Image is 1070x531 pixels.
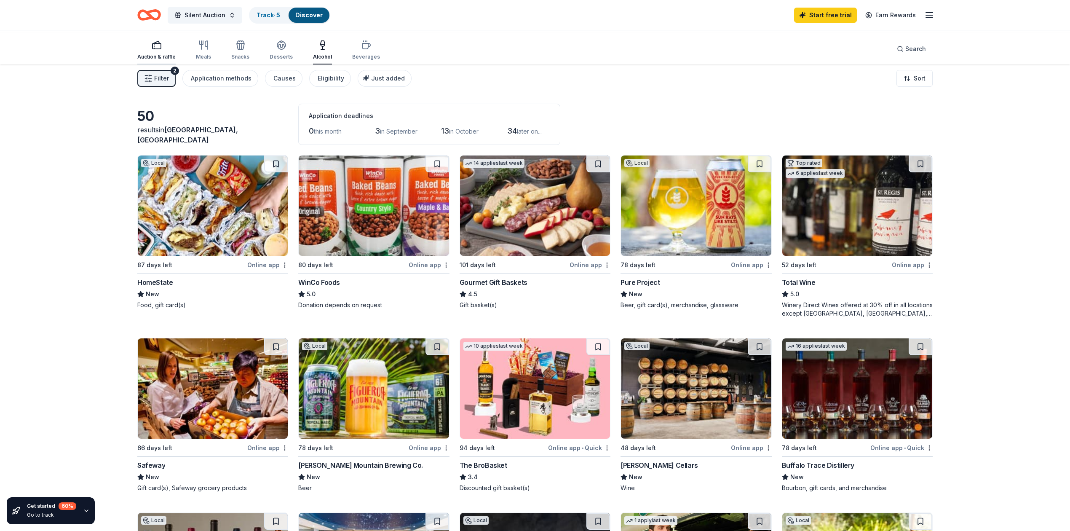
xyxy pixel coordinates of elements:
[782,338,932,439] img: Image for Buffalo Trace Distillery
[782,260,816,270] div: 52 days left
[298,301,449,309] div: Donation depends on request
[782,338,933,492] a: Image for Buffalo Trace Distillery16 applieslast week78 days leftOnline app•QuickBuffalo Trace Di...
[468,289,477,299] span: 4.5
[621,484,771,492] div: Wine
[298,484,449,492] div: Beer
[621,277,660,287] div: Pure Project
[154,73,169,83] span: Filter
[460,155,610,309] a: Image for Gourmet Gift Baskets14 applieslast week101 days leftOnline appGourmet Gift Baskets4.5Gi...
[196,37,211,64] button: Meals
[146,472,159,482] span: New
[582,445,583,451] span: •
[896,70,933,87] button: Sort
[782,460,854,470] div: Buffalo Trace Distillery
[621,338,771,439] img: Image for Carruth Cellars
[449,128,479,135] span: in October
[298,260,333,270] div: 80 days left
[782,443,817,453] div: 78 days left
[409,442,449,453] div: Online app
[441,126,449,135] span: 13
[371,75,405,82] span: Just added
[507,126,517,135] span: 34
[548,442,610,453] div: Online app Quick
[185,10,225,20] span: Silent Auction
[786,159,822,167] div: Top rated
[137,484,288,492] div: Gift card(s), Safeway grocery products
[295,11,323,19] a: Discover
[621,156,771,256] img: Image for Pure Project
[137,338,288,492] a: Image for Safeway66 days leftOnline appSafewayNewGift card(s), Safeway grocery products
[309,70,351,87] button: Eligibility
[624,159,650,167] div: Local
[302,342,327,350] div: Local
[621,338,771,492] a: Image for Carruth CellarsLocal48 days leftOnline app[PERSON_NAME] CellarsNewWine
[137,443,172,453] div: 66 days left
[27,502,76,510] div: Get started
[731,260,772,270] div: Online app
[298,277,340,287] div: WinCo Foods
[196,54,211,60] div: Meals
[168,7,242,24] button: Silent Auction
[137,126,238,144] span: in
[137,460,165,470] div: Safeway
[137,5,161,25] a: Home
[624,516,677,525] div: 1 apply last week
[298,338,449,492] a: Image for Figueroa Mountain Brewing Co.Local78 days leftOnline app[PERSON_NAME] Mountain Brewing ...
[460,156,610,256] img: Image for Gourmet Gift Baskets
[860,8,921,23] a: Earn Rewards
[463,342,524,351] div: 10 applies last week
[629,289,642,299] span: New
[257,11,280,19] a: Track· 5
[460,277,527,287] div: Gourmet Gift Baskets
[463,516,489,525] div: Local
[146,289,159,299] span: New
[247,442,288,453] div: Online app
[870,442,933,453] div: Online app Quick
[352,37,380,64] button: Beverages
[141,516,166,525] div: Local
[273,73,296,83] div: Causes
[794,8,857,23] a: Start free trial
[352,54,380,60] div: Beverages
[137,155,288,309] a: Image for HomeStateLocal87 days leftOnline appHomeStateNewFood, gift card(s)
[460,460,507,470] div: The BroBasket
[231,37,249,64] button: Snacks
[624,342,650,350] div: Local
[171,67,179,75] div: 2
[570,260,610,270] div: Online app
[375,126,380,135] span: 3
[141,159,166,167] div: Local
[138,338,288,439] img: Image for Safeway
[621,260,655,270] div: 78 days left
[313,54,332,60] div: Alcohol
[468,472,478,482] span: 3.4
[318,73,344,83] div: Eligibility
[460,260,496,270] div: 101 days left
[137,125,288,145] div: results
[786,516,811,525] div: Local
[137,54,176,60] div: Auction & raffle
[460,484,610,492] div: Discounted gift basket(s)
[782,301,933,318] div: Winery Direct Wines offered at 30% off in all locations except [GEOGRAPHIC_DATA], [GEOGRAPHIC_DAT...
[298,155,449,309] a: Image for WinCo Foods80 days leftOnline appWinCo Foods5.0Donation depends on request
[298,443,333,453] div: 78 days left
[314,128,342,135] span: this month
[409,260,449,270] div: Online app
[59,502,76,510] div: 60 %
[265,70,302,87] button: Causes
[463,159,524,168] div: 14 applies last week
[137,277,173,287] div: HomeState
[380,128,417,135] span: in September
[137,70,176,87] button: Filter2
[299,156,449,256] img: Image for WinCo Foods
[137,37,176,64] button: Auction & raffle
[313,37,332,64] button: Alcohol
[249,7,330,24] button: Track· 5Discover
[460,301,610,309] div: Gift basket(s)
[460,443,495,453] div: 94 days left
[270,37,293,64] button: Desserts
[621,443,656,453] div: 48 days left
[231,54,249,60] div: Snacks
[782,277,816,287] div: Total Wine
[358,70,412,87] button: Just added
